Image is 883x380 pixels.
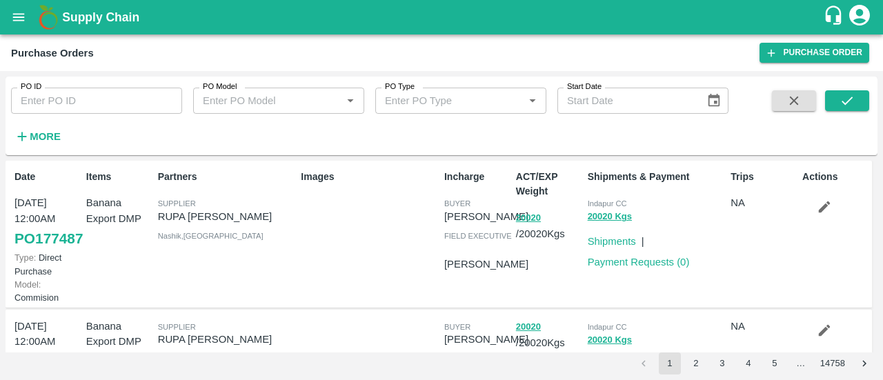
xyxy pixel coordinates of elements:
a: Payment Requests (0) [588,257,690,268]
button: Go to page 14758 [816,352,849,374]
span: Indapur CC [588,323,627,331]
p: Actions [802,170,869,184]
button: open drawer [3,1,34,33]
label: PO Model [203,81,237,92]
p: Items [86,170,152,184]
button: Open [341,92,359,110]
b: Supply Chain [62,10,139,24]
button: Go to page 3 [711,352,733,374]
p: Trips [731,170,797,184]
p: [PERSON_NAME] [444,257,528,272]
p: Partners [158,170,296,184]
div: | [636,228,644,249]
button: page 1 [659,352,681,374]
p: [DATE] 12:00AM [14,195,81,226]
p: Commision [14,278,81,304]
button: Open [524,92,542,110]
label: Start Date [567,81,602,92]
a: Supply Chain [62,8,823,27]
p: / 20020 Kgs [516,319,582,350]
p: ACT/EXP Weight [516,170,582,199]
p: [PERSON_NAME] [444,332,528,347]
img: logo [34,3,62,31]
div: Purchase Orders [11,44,94,62]
input: Start Date [557,88,695,114]
p: Incharge [444,170,510,184]
button: 20020 Kgs [588,209,632,225]
button: 20020 [516,319,541,335]
p: NA [731,195,797,210]
span: Indapur CC [588,199,627,208]
a: Purchase Order [760,43,869,63]
button: Go to next page [853,352,875,374]
div: customer-support [823,5,847,30]
p: Banana Export DMP [86,195,152,226]
button: Go to page 4 [737,352,760,374]
nav: pagination navigation [631,352,877,374]
div: … [790,357,812,370]
a: PO177486 [14,350,83,374]
p: Banana Export DMP [86,319,152,350]
div: | [636,352,644,372]
p: [PERSON_NAME] [444,209,528,224]
label: PO Type [385,81,415,92]
button: Go to page 5 [764,352,786,374]
label: PO ID [21,81,41,92]
p: RUPA [PERSON_NAME] [158,209,296,224]
button: 20020 Kgs [588,332,632,348]
a: PO177487 [14,226,83,251]
button: Choose date [701,88,727,114]
button: 20020 [516,210,541,226]
strong: More [30,131,61,142]
span: Supplier [158,323,196,331]
p: NA [731,319,797,334]
span: Model: [14,279,41,290]
span: Supplier [158,199,196,208]
div: account of current user [847,3,872,32]
a: Shipments [588,236,636,247]
span: Type: [14,252,36,263]
span: buyer [444,199,470,208]
input: Enter PO Type [379,92,519,110]
span: buyer [444,323,470,331]
span: field executive [444,232,512,240]
p: Shipments & Payment [588,170,726,184]
button: Go to page 2 [685,352,707,374]
p: Images [301,170,439,184]
input: Enter PO ID [11,88,182,114]
p: [DATE] 12:00AM [14,319,81,350]
input: Enter PO Model [197,92,337,110]
p: Direct Purchase [14,251,81,277]
button: More [11,125,64,148]
p: RUPA [PERSON_NAME] [158,332,296,347]
p: Date [14,170,81,184]
p: / 20020 Kgs [516,210,582,241]
span: Nashik , [GEOGRAPHIC_DATA] [158,232,264,240]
